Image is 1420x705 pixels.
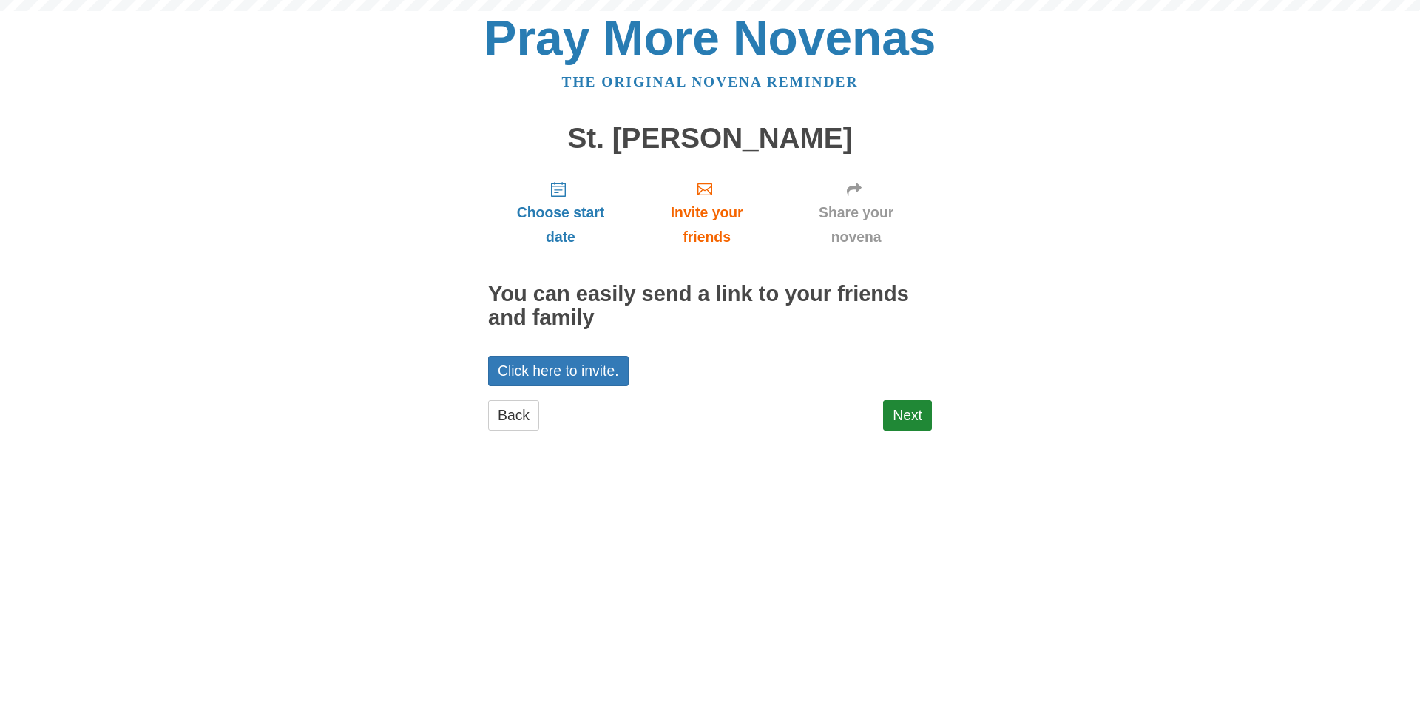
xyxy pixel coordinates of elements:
[488,283,932,330] h2: You can easily send a link to your friends and family
[484,10,936,65] a: Pray More Novenas
[633,169,780,257] a: Invite your friends
[780,169,932,257] a: Share your novena
[488,169,633,257] a: Choose start date
[648,200,765,249] span: Invite your friends
[488,400,539,431] a: Back
[488,356,629,386] a: Click here to invite.
[503,200,618,249] span: Choose start date
[883,400,932,431] a: Next
[795,200,917,249] span: Share your novena
[562,74,859,90] a: The original novena reminder
[488,123,932,155] h1: St. [PERSON_NAME]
